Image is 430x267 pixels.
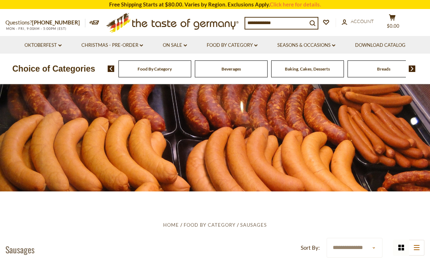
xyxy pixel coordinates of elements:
[5,244,35,255] h1: Sausages
[24,41,62,49] a: Oktoberfest
[163,41,187,49] a: On Sale
[355,41,406,49] a: Download Catalog
[387,23,399,29] span: $0.00
[81,41,143,49] a: Christmas - PRE-ORDER
[270,1,321,8] a: Click here for details.
[377,66,390,72] a: Breads
[32,19,80,26] a: [PHONE_NUMBER]
[207,41,257,49] a: Food By Category
[285,66,330,72] a: Baking, Cakes, Desserts
[351,18,374,24] span: Account
[301,243,320,252] label: Sort By:
[163,222,179,228] a: Home
[277,41,335,49] a: Seasons & Occasions
[108,65,115,72] img: previous arrow
[5,18,85,27] p: Questions?
[342,18,374,26] a: Account
[184,222,236,228] a: Food By Category
[5,27,67,31] span: MON - FRI, 9:00AM - 5:00PM (EST)
[221,66,241,72] a: Beverages
[409,65,416,72] img: next arrow
[240,222,267,228] a: Sausages
[381,14,403,32] button: $0.00
[138,66,172,72] a: Food By Category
